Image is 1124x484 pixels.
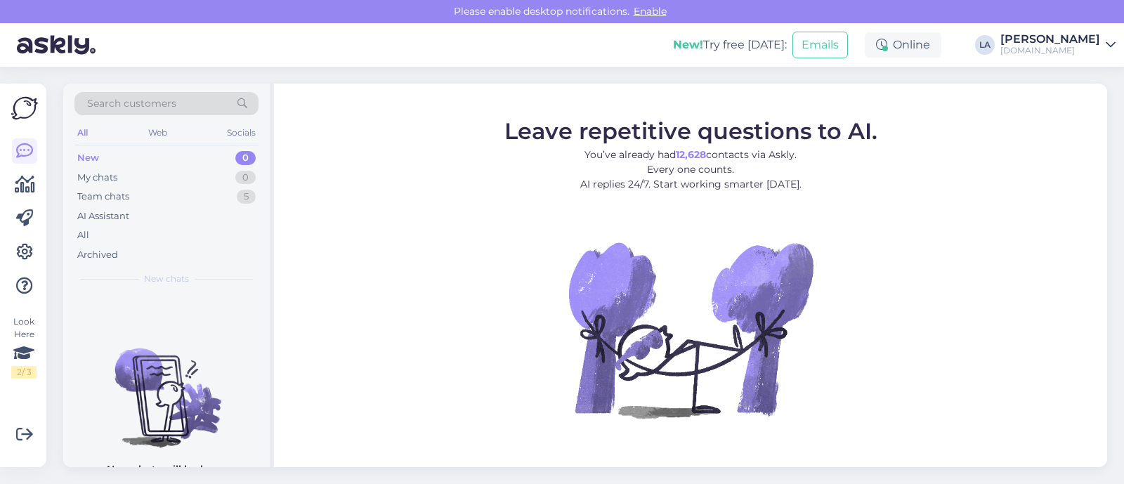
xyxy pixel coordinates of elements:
[224,124,259,142] div: Socials
[11,366,37,379] div: 2 / 3
[74,124,91,142] div: All
[63,323,270,450] img: No chats
[77,209,129,223] div: AI Assistant
[673,37,787,53] div: Try free [DATE]:
[11,95,38,122] img: Askly Logo
[144,273,189,285] span: New chats
[975,35,995,55] div: LA
[564,203,817,456] img: No Chat active
[629,5,671,18] span: Enable
[87,96,176,111] span: Search customers
[107,462,226,477] p: New chats will be here.
[235,171,256,185] div: 0
[77,228,89,242] div: All
[1000,34,1116,56] a: [PERSON_NAME][DOMAIN_NAME]
[77,190,129,204] div: Team chats
[865,32,941,58] div: Online
[676,148,706,161] b: 12,628
[77,171,117,185] div: My chats
[11,315,37,379] div: Look Here
[235,151,256,165] div: 0
[145,124,170,142] div: Web
[77,248,118,262] div: Archived
[504,148,877,192] p: You’ve already had contacts via Askly. Every one counts. AI replies 24/7. Start working smarter [...
[792,32,848,58] button: Emails
[504,117,877,145] span: Leave repetitive questions to AI.
[1000,45,1100,56] div: [DOMAIN_NAME]
[1000,34,1100,45] div: [PERSON_NAME]
[673,38,703,51] b: New!
[237,190,256,204] div: 5
[77,151,99,165] div: New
